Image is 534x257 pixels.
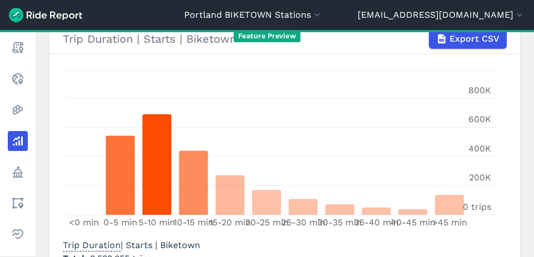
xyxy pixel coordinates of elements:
[8,224,28,244] a: Health
[245,217,289,228] tspan: 20-25 min
[8,100,28,120] a: Heatmaps
[318,217,362,228] tspan: 30-35 min
[432,217,467,228] tspan: >45 min
[69,217,99,228] tspan: <0 min
[174,217,214,228] tspan: 10-15 min
[358,8,525,22] button: [EMAIL_ADDRESS][DOMAIN_NAME]
[103,217,137,228] tspan: 0-5 min
[139,217,175,228] tspan: 5-10 min
[8,131,28,151] a: Analyze
[63,240,200,250] span: | Starts | Biketown
[8,162,28,182] a: Policy
[469,172,491,183] tspan: 200K
[468,85,491,95] tspan: 800K
[354,217,399,228] tspan: 35-40 min
[63,236,121,251] span: Trip Duration
[281,217,325,228] tspan: 25-30 min
[209,217,251,228] tspan: 15-20 min
[468,114,491,124] tspan: 600K
[8,38,28,58] a: Report
[390,217,436,228] tspan: 40-45 min
[234,31,300,42] span: Feature Preview
[463,201,491,212] tspan: 0 trips
[8,69,28,89] a: Realtime
[184,8,323,22] button: Portland BIKETOWN Stations
[468,143,491,154] tspan: 400K
[8,193,28,213] a: Areas
[9,8,82,22] img: Ride Report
